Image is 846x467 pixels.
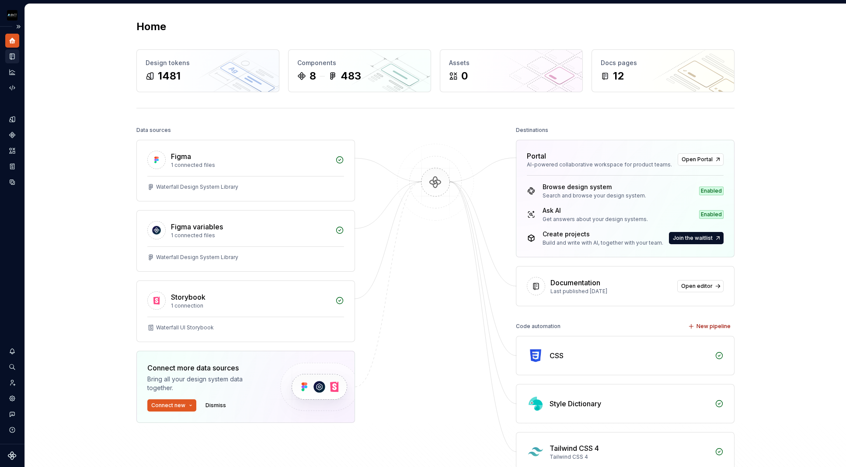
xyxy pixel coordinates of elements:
[151,402,185,409] span: Connect new
[8,451,17,460] svg: Supernova Logo
[449,59,574,67] div: Assets
[171,221,223,232] div: Figma variables
[696,323,731,330] span: New pipeline
[592,49,735,92] a: Docs pages12
[156,183,238,190] div: Waterfall Design System Library
[341,69,361,83] div: 483
[136,49,279,92] a: Design tokens1481
[682,156,713,163] span: Open Portal
[5,81,19,95] a: Code automation
[156,254,238,261] div: Waterfall Design System Library
[205,402,226,409] span: Dismiss
[677,280,724,292] a: Open editor
[461,69,468,83] div: 0
[7,10,17,21] img: 7a0241b0-c510-47ef-86be-6cc2f0d29437.png
[5,65,19,79] a: Analytics
[171,162,330,169] div: 1 connected files
[12,21,24,33] button: Expand sidebar
[550,453,710,460] div: Tailwind CSS 4
[136,20,166,34] h2: Home
[527,151,546,161] div: Portal
[171,232,330,239] div: 1 connected files
[5,360,19,374] button: Search ⌘K
[136,140,355,201] a: Figma1 connected filesWaterfall Design System Library
[516,124,548,136] div: Destinations
[171,151,191,162] div: Figma
[202,399,230,412] button: Dismiss
[543,192,646,199] div: Search and browse your design system.
[5,112,19,126] a: Design tokens
[516,320,561,332] div: Code automation
[543,216,648,223] div: Get answers about your design systems.
[147,399,196,412] button: Connect new
[440,49,583,92] a: Assets0
[543,206,648,215] div: Ask AI
[5,159,19,173] a: Storybook stories
[5,128,19,142] a: Components
[5,344,19,358] button: Notifications
[550,350,564,361] div: CSS
[543,183,646,191] div: Browse design system
[5,407,19,421] button: Contact support
[550,277,600,288] div: Documentation
[543,239,663,246] div: Build and write with AI, together with your team.
[136,210,355,272] a: Figma variables1 connected filesWaterfall Design System Library
[681,283,713,290] span: Open editor
[699,210,724,219] div: Enabled
[699,187,724,195] div: Enabled
[550,443,599,453] div: Tailwind CSS 4
[550,288,672,295] div: Last published [DATE]
[156,324,214,331] div: Waterfall UI Storybook
[543,230,663,239] div: Create projects
[147,363,265,373] div: Connect more data sources
[527,161,672,168] div: AI-powered collaborative workspace for product teams.
[686,320,735,332] button: New pipeline
[146,59,270,67] div: Design tokens
[297,59,422,67] div: Components
[136,124,171,136] div: Data sources
[601,59,725,67] div: Docs pages
[5,175,19,189] a: Data sources
[288,49,431,92] a: Components8483
[673,235,713,242] span: Join the waitlist
[550,398,601,409] div: Style Dictionary
[5,49,19,63] a: Documentation
[171,292,205,302] div: Storybook
[678,153,724,166] a: Open Portal
[669,232,724,244] button: Join the waitlist
[5,391,19,405] a: Settings
[136,280,355,342] a: Storybook1 connectionWaterfall UI Storybook
[171,302,330,309] div: 1 connection
[5,34,19,48] a: Home
[147,375,265,392] div: Bring all your design system data together.
[158,69,181,83] div: 1481
[613,69,624,83] div: 12
[5,144,19,158] a: Assets
[5,376,19,390] a: Invite team
[310,69,316,83] div: 8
